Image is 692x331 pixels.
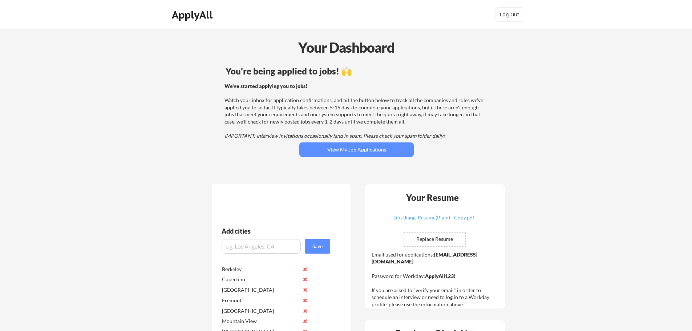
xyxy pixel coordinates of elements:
[222,266,299,273] div: Berkeley
[372,251,477,265] strong: [EMAIL_ADDRESS][DOMAIN_NAME]
[1,37,692,58] div: Your Dashboard
[390,215,477,226] a: LinziJiang_Resume(Plain) - Copy.pdf
[390,215,477,220] div: LinziJiang_Resume(Plain) - Copy.pdf
[222,307,299,315] div: [GEOGRAPHIC_DATA]
[224,133,445,139] em: IMPORTANT: Interview invitations occasionally land in spam. Please check your spam folder daily!
[222,286,299,294] div: [GEOGRAPHIC_DATA]
[224,82,486,140] div: Watch your inbox for application confirmations, and hit the button below to track all the compani...
[425,273,456,279] strong: ApplyAll123!
[222,297,299,304] div: Fremont
[299,142,414,157] button: View My Job Applications
[222,276,299,283] div: Cupertino
[495,7,524,22] button: Log Out
[222,228,332,234] div: Add cities
[372,251,500,308] div: Email used for applications: Password for Workday: If you are asked to "verify your email" in ord...
[172,9,215,21] div: ApplyAll
[222,318,299,325] div: Mountain View
[222,239,301,254] input: e.g. Los Angeles, CA
[305,239,330,254] button: Save
[224,83,307,89] strong: We've started applying you to jobs!
[226,67,487,76] div: You're being applied to jobs! 🙌
[396,193,468,202] div: Your Resume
